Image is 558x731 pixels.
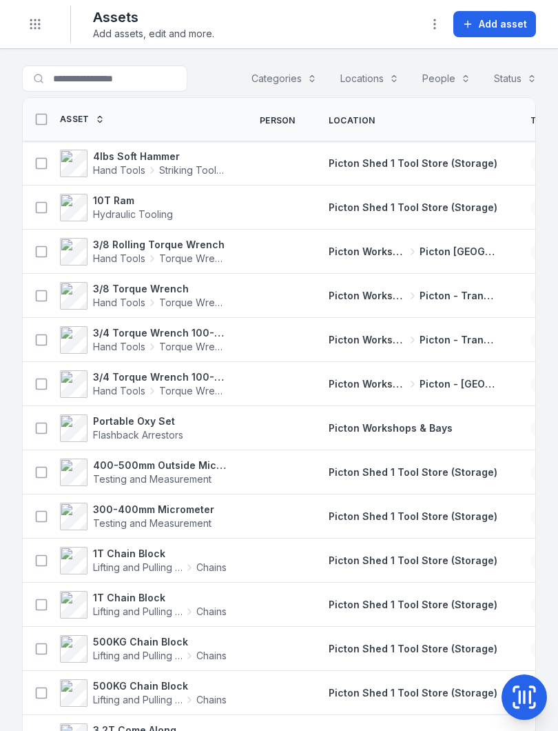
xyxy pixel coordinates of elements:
[93,414,183,428] strong: Portable Oxy Set
[329,245,406,259] span: Picton Workshops & Bays
[329,554,497,566] span: Picton Shed 1 Tool Store (Storage)
[93,208,173,220] span: Hydraulic Tooling
[93,27,214,41] span: Add assets, edit and more.
[329,333,497,347] a: Picton Workshops & BaysPicton - Transmission Bay
[329,201,497,213] span: Picton Shed 1 Tool Store (Storage)
[329,554,497,568] a: Picton Shed 1 Tool Store (Storage)
[420,377,497,391] span: Picton - [GEOGRAPHIC_DATA]
[60,370,227,398] a: 3/4 Torque Wrench 100-600 ft/lbs 447Hand ToolsTorque Wrench
[159,163,227,177] span: Striking Tools / Hammers
[329,333,406,347] span: Picton Workshops & Bays
[93,459,227,472] strong: 400-500mm Outside Micrometer
[93,635,227,649] strong: 500KG Chain Block
[420,333,497,347] span: Picton - Transmission Bay
[93,194,173,208] strong: 10T Ram
[196,649,227,663] span: Chains
[329,598,497,612] a: Picton Shed 1 Tool Store (Storage)
[329,245,497,259] a: Picton Workshops & BaysPicton [GEOGRAPHIC_DATA]
[485,66,546,92] button: Status
[329,510,497,523] a: Picton Shed 1 Tool Store (Storage)
[329,687,497,699] span: Picton Shed 1 Tool Store (Storage)
[196,561,227,574] span: Chains
[60,503,214,530] a: 300-400mm MicrometerTesting and Measurement
[93,150,227,163] strong: 4lbs Soft Hammer
[196,605,227,619] span: Chains
[93,605,183,619] span: Lifting and Pulling Tools
[60,459,227,486] a: 400-500mm Outside MicrometerTesting and Measurement
[22,11,48,37] button: Toggle navigation
[93,503,214,517] strong: 300-400mm Micrometer
[93,163,145,177] span: Hand Tools
[60,679,227,707] a: 500KG Chain BlockLifting and Pulling ToolsChains
[413,66,479,92] button: People
[159,252,227,266] span: Torque Wrench
[329,599,497,610] span: Picton Shed 1 Tool Store (Storage)
[420,245,497,259] span: Picton [GEOGRAPHIC_DATA]
[329,157,497,170] a: Picton Shed 1 Tool Store (Storage)
[93,473,211,485] span: Testing and Measurement
[93,238,227,252] strong: 3/8 Rolling Torque Wrench
[93,282,227,296] strong: 3/8 Torque Wrench
[60,238,227,266] a: 3/8 Rolling Torque WrenchHand ToolsTorque Wrench
[329,642,497,656] a: Picton Shed 1 Tool Store (Storage)
[329,289,497,303] a: Picton Workshops & BaysPicton - Transmission Bay
[60,114,105,125] a: Asset
[60,591,227,619] a: 1T Chain BlockLifting and Pulling ToolsChains
[93,679,227,693] strong: 500KG Chain Block
[93,649,183,663] span: Lifting and Pulling Tools
[329,422,453,434] span: Picton Workshops & Bays
[60,282,227,310] a: 3/8 Torque WrenchHand ToolsTorque Wrench
[60,414,183,442] a: Portable Oxy SetFlashback Arrestors
[329,465,497,479] a: Picton Shed 1 Tool Store (Storage)
[93,547,227,561] strong: 1T Chain Block
[93,517,211,529] span: Testing and Measurement
[329,377,406,391] span: Picton Workshops & Bays
[93,591,227,605] strong: 1T Chain Block
[329,115,375,126] span: Location
[60,326,227,354] a: 3/4 Torque Wrench 100-600 ft/lbs 0320601267Hand ToolsTorque Wrench
[329,686,497,700] a: Picton Shed 1 Tool Store (Storage)
[93,384,145,398] span: Hand Tools
[159,296,227,310] span: Torque Wrench
[93,296,145,310] span: Hand Tools
[329,157,497,169] span: Picton Shed 1 Tool Store (Storage)
[260,115,296,126] span: Person
[329,643,497,654] span: Picton Shed 1 Tool Store (Storage)
[93,370,227,384] strong: 3/4 Torque Wrench 100-600 ft/lbs 447
[329,466,497,478] span: Picton Shed 1 Tool Store (Storage)
[60,114,90,125] span: Asset
[60,635,227,663] a: 500KG Chain BlockLifting and Pulling ToolsChains
[60,547,227,574] a: 1T Chain BlockLifting and Pulling ToolsChains
[93,340,145,354] span: Hand Tools
[331,66,408,92] button: Locations
[196,693,227,707] span: Chains
[242,66,326,92] button: Categories
[93,429,183,441] span: Flashback Arrestors
[93,693,183,707] span: Lifting and Pulling Tools
[329,377,497,391] a: Picton Workshops & BaysPicton - [GEOGRAPHIC_DATA]
[329,289,406,303] span: Picton Workshops & Bays
[329,201,497,214] a: Picton Shed 1 Tool Store (Storage)
[93,561,183,574] span: Lifting and Pulling Tools
[329,510,497,522] span: Picton Shed 1 Tool Store (Storage)
[60,194,173,221] a: 10T RamHydraulic Tooling
[93,326,227,340] strong: 3/4 Torque Wrench 100-600 ft/lbs 0320601267
[93,8,214,27] h2: Assets
[159,340,227,354] span: Torque Wrench
[530,115,549,126] span: Tag
[159,384,227,398] span: Torque Wrench
[479,17,527,31] span: Add asset
[420,289,497,303] span: Picton - Transmission Bay
[453,11,536,37] button: Add asset
[93,252,145,266] span: Hand Tools
[60,150,227,177] a: 4lbs Soft HammerHand ToolsStriking Tools / Hammers
[329,421,453,435] a: Picton Workshops & Bays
